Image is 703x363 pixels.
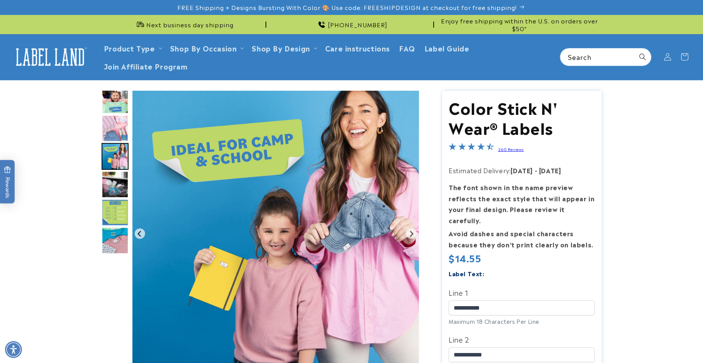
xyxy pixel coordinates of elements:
[394,39,420,57] a: FAQ
[449,97,595,137] h1: Color Stick N' Wear® Labels
[102,199,129,226] div: Go to slide 10
[449,269,484,278] label: Label Text:
[247,39,320,57] summary: Shop By Design
[102,143,129,170] div: Go to slide 8
[449,251,481,265] span: $14.55
[449,165,595,176] p: Estimated Delivery:
[325,43,390,52] span: Care instructions
[102,227,129,254] img: Color stick on name labels on the care tag of t-shirts
[146,21,234,28] span: Next business day shipping
[437,17,602,32] span: Enjoy free shipping within the U.S. on orders over $50*
[9,42,92,72] a: Label Land
[104,61,188,70] span: Join Affiliate Program
[541,327,695,355] iframe: Gorgias Floating Chat
[135,229,145,239] button: Previous slide
[252,43,310,53] a: Shop By Design
[328,21,387,28] span: [PHONE_NUMBER]
[399,43,415,52] span: FAQ
[269,15,434,34] div: Announcement
[102,227,129,254] div: Go to slide 11
[102,15,266,34] div: Announcement
[406,229,416,239] button: Next slide
[102,199,129,226] img: Color Stick N' Wear® Labels - Label Land
[102,87,129,114] div: Go to slide 6
[420,39,474,57] a: Label Guide
[6,302,97,325] iframe: Sign Up via Text for Offers
[449,317,595,325] div: Maximum 18 Characters Per Line
[321,39,394,57] a: Care instructions
[449,144,494,153] span: 4.5-star overall rating
[99,57,192,75] a: Join Affiliate Program
[104,43,155,53] a: Product Type
[99,39,165,57] summary: Product Type
[424,43,469,52] span: Label Guide
[449,229,593,249] strong: Avoid dashes and special characters because they don’t print clearly on labels.
[102,115,129,142] img: Color Stick N' Wear® Labels - Label Land
[102,87,129,114] img: Color Stick N' Wear® Labels - Label Land
[177,3,517,11] span: FREE Shipping + Designs Bursting With Color 🎨 Use code: FREESHIPDESIGN at checkout for free shipp...
[170,43,237,52] span: Shop By Occasion
[449,286,595,298] label: Line 1
[5,341,22,358] div: Accessibility Menu
[102,143,129,170] img: Color Stick N' Wear® Labels - Label Land
[634,48,651,65] button: Search
[535,166,538,175] strong: -
[165,39,247,57] summary: Shop By Occasion
[539,166,561,175] strong: [DATE]
[102,115,129,142] div: Go to slide 7
[449,333,595,345] label: Line 2
[511,166,533,175] strong: [DATE]
[498,146,524,152] a: 260 Reviews - open in a new tab
[12,45,89,69] img: Label Land
[4,166,11,198] span: Rewards
[449,182,594,225] strong: The font shown in the name preview reflects the exact style that will appear in your final design...
[437,15,602,34] div: Announcement
[102,171,129,198] img: Color Stick N' Wear® Labels - Label Land
[102,171,129,198] div: Go to slide 9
